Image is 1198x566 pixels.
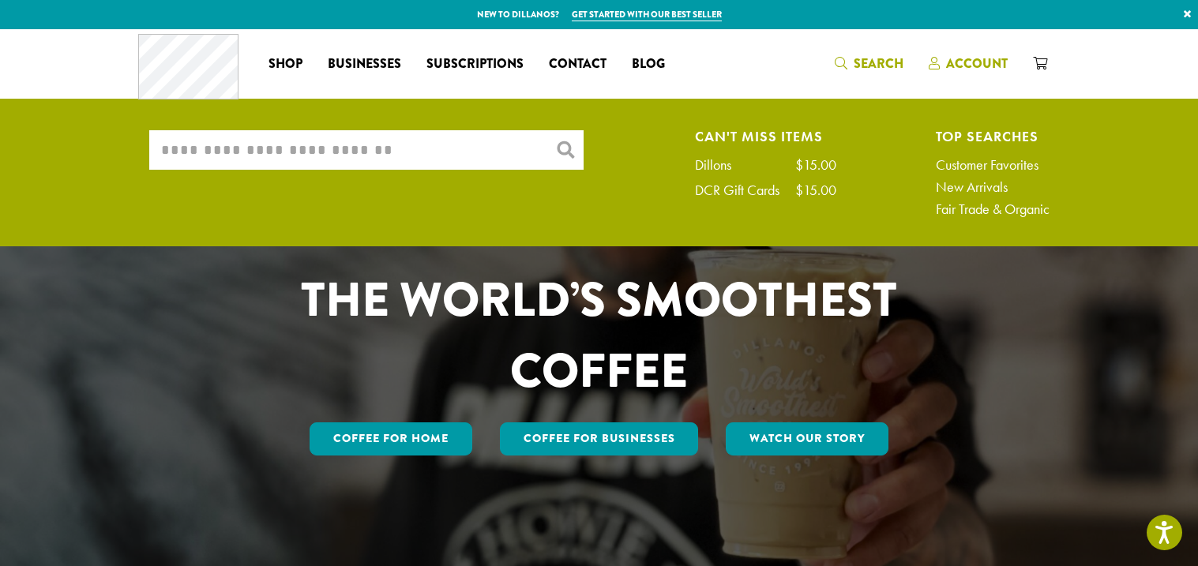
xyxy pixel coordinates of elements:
a: Watch Our Story [726,422,888,455]
div: $15.00 [795,158,836,172]
h1: CELEBRATING 33 YEARS OF THE WORLD’S SMOOTHEST COFFEE [253,193,946,407]
div: $15.00 [795,183,836,197]
span: Shop [269,54,302,74]
a: Get started with our best seller [572,8,722,21]
h4: Top Searches [936,130,1050,142]
div: DCR Gift Cards [695,183,795,197]
a: Customer Favorites [936,158,1050,172]
div: Dillons [695,158,747,172]
a: Coffee for Home [310,422,472,455]
a: Coffee For Businesses [500,422,699,455]
span: Businesses [328,54,401,74]
span: Account [946,54,1008,73]
h4: Can't Miss Items [695,130,836,142]
a: Fair Trade & Organic [936,202,1050,216]
a: Search [822,51,916,77]
span: Blog [632,54,665,74]
span: Contact [549,54,607,74]
a: Shop [256,51,315,77]
span: Search [854,54,903,73]
span: Subscriptions [426,54,524,74]
a: New Arrivals [936,180,1050,194]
